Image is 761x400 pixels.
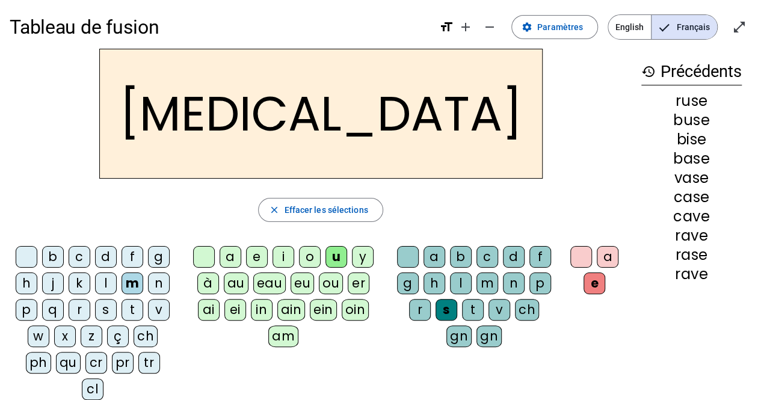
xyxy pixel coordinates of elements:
[348,272,369,294] div: er
[325,246,347,268] div: u
[319,272,343,294] div: ou
[641,152,742,166] div: base
[134,325,158,347] div: ch
[727,15,751,39] button: Entrer en plein écran
[352,246,374,268] div: y
[529,272,551,294] div: p
[138,352,160,374] div: tr
[397,272,419,294] div: g
[488,299,510,321] div: v
[268,325,298,347] div: am
[253,272,286,294] div: eau
[529,246,551,268] div: f
[641,171,742,185] div: vase
[462,299,484,321] div: t
[112,352,134,374] div: pr
[476,246,498,268] div: c
[268,205,279,215] mat-icon: close
[511,15,598,39] button: Paramètres
[652,15,717,39] span: Français
[476,325,502,347] div: gn
[641,229,742,243] div: rave
[284,203,368,217] span: Effacer les sélections
[224,272,248,294] div: au
[148,246,170,268] div: g
[95,272,117,294] div: l
[107,325,129,347] div: ç
[482,20,497,34] mat-icon: remove
[310,299,337,321] div: ein
[537,20,583,34] span: Paramètres
[641,64,656,79] mat-icon: history
[436,299,457,321] div: s
[732,20,747,34] mat-icon: open_in_full
[291,272,314,294] div: eu
[148,272,170,294] div: n
[246,246,268,268] div: e
[198,299,220,321] div: ai
[220,246,241,268] div: a
[424,272,445,294] div: h
[522,22,532,32] mat-icon: settings
[342,299,369,321] div: oin
[478,15,502,39] button: Diminuer la taille de la police
[409,299,431,321] div: r
[81,325,102,347] div: z
[122,272,143,294] div: m
[69,272,90,294] div: k
[641,209,742,224] div: cave
[95,299,117,321] div: s
[450,246,472,268] div: b
[458,20,473,34] mat-icon: add
[99,49,543,179] h2: [MEDICAL_DATA]
[42,299,64,321] div: q
[16,272,37,294] div: h
[503,246,525,268] div: d
[608,14,718,40] mat-button-toggle-group: Language selection
[54,325,76,347] div: x
[16,299,37,321] div: p
[641,190,742,205] div: case
[454,15,478,39] button: Augmenter la taille de la police
[258,198,383,222] button: Effacer les sélections
[42,272,64,294] div: j
[148,299,170,321] div: v
[641,58,742,85] h3: Précédents
[515,299,539,321] div: ch
[277,299,306,321] div: ain
[85,352,107,374] div: cr
[69,246,90,268] div: c
[446,325,472,347] div: gn
[299,246,321,268] div: o
[28,325,49,347] div: w
[56,352,81,374] div: qu
[273,246,294,268] div: i
[503,272,525,294] div: n
[95,246,117,268] div: d
[69,299,90,321] div: r
[424,246,445,268] div: a
[251,299,273,321] div: in
[26,352,51,374] div: ph
[224,299,246,321] div: ei
[42,246,64,268] div: b
[122,246,143,268] div: f
[597,246,618,268] div: a
[82,378,103,400] div: cl
[122,299,143,321] div: t
[641,267,742,282] div: rave
[641,113,742,128] div: buse
[197,272,219,294] div: à
[450,272,472,294] div: l
[584,272,605,294] div: e
[10,8,430,46] h1: Tableau de fusion
[641,248,742,262] div: rase
[476,272,498,294] div: m
[608,15,651,39] span: English
[641,94,742,108] div: ruse
[439,20,454,34] mat-icon: format_size
[641,132,742,147] div: bise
